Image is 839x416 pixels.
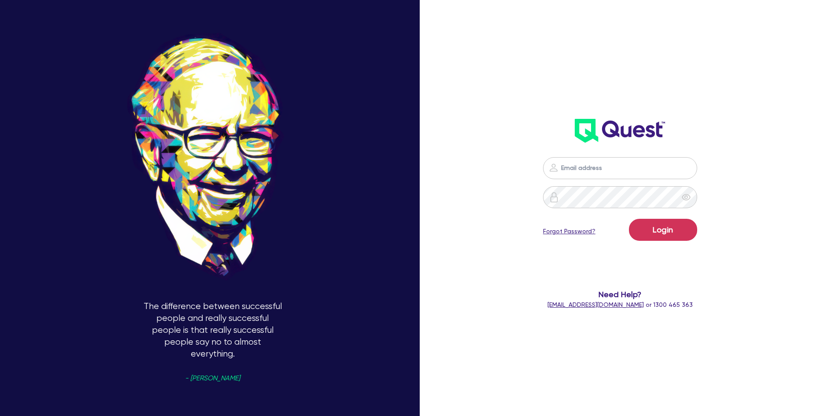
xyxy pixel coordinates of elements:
img: icon-password [548,162,559,173]
span: - [PERSON_NAME] [185,375,240,382]
span: or 1300 465 363 [547,301,693,308]
button: Login [629,219,697,241]
img: icon-password [549,192,559,202]
span: Need Help? [508,288,733,300]
img: wH2k97JdezQIQAAAABJRU5ErkJggg== [575,119,665,143]
span: eye [682,193,691,202]
a: Forgot Password? [543,227,595,236]
input: Email address [543,157,697,179]
a: [EMAIL_ADDRESS][DOMAIN_NAME] [547,301,644,308]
